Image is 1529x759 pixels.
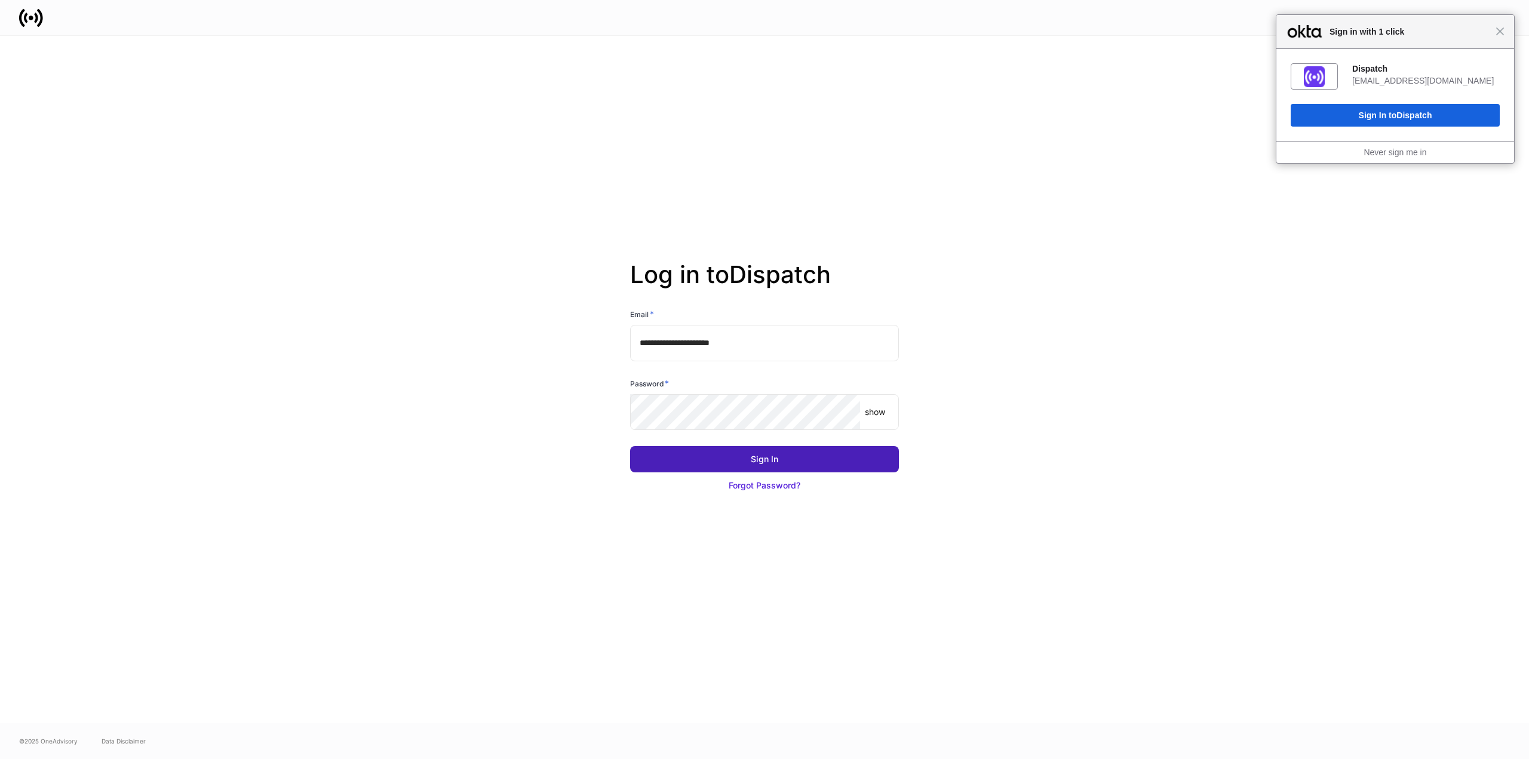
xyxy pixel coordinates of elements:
[630,472,899,499] button: Forgot Password?
[1352,75,1500,86] div: [EMAIL_ADDRESS][DOMAIN_NAME]
[1304,66,1325,87] img: fs01jxrofoggULhDH358
[630,260,899,308] h2: Log in to Dispatch
[1291,104,1500,127] button: Sign In toDispatch
[630,308,654,320] h6: Email
[1496,27,1505,36] span: Close
[630,377,669,389] h6: Password
[19,736,78,746] span: © 2025 OneAdvisory
[1364,148,1426,157] a: Never sign me in
[729,480,800,491] div: Forgot Password?
[865,406,885,418] p: show
[1352,63,1500,74] div: Dispatch
[1324,24,1496,39] span: Sign in with 1 click
[102,736,146,746] a: Data Disclaimer
[630,446,899,472] button: Sign In
[1396,110,1432,120] span: Dispatch
[751,453,778,465] div: Sign In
